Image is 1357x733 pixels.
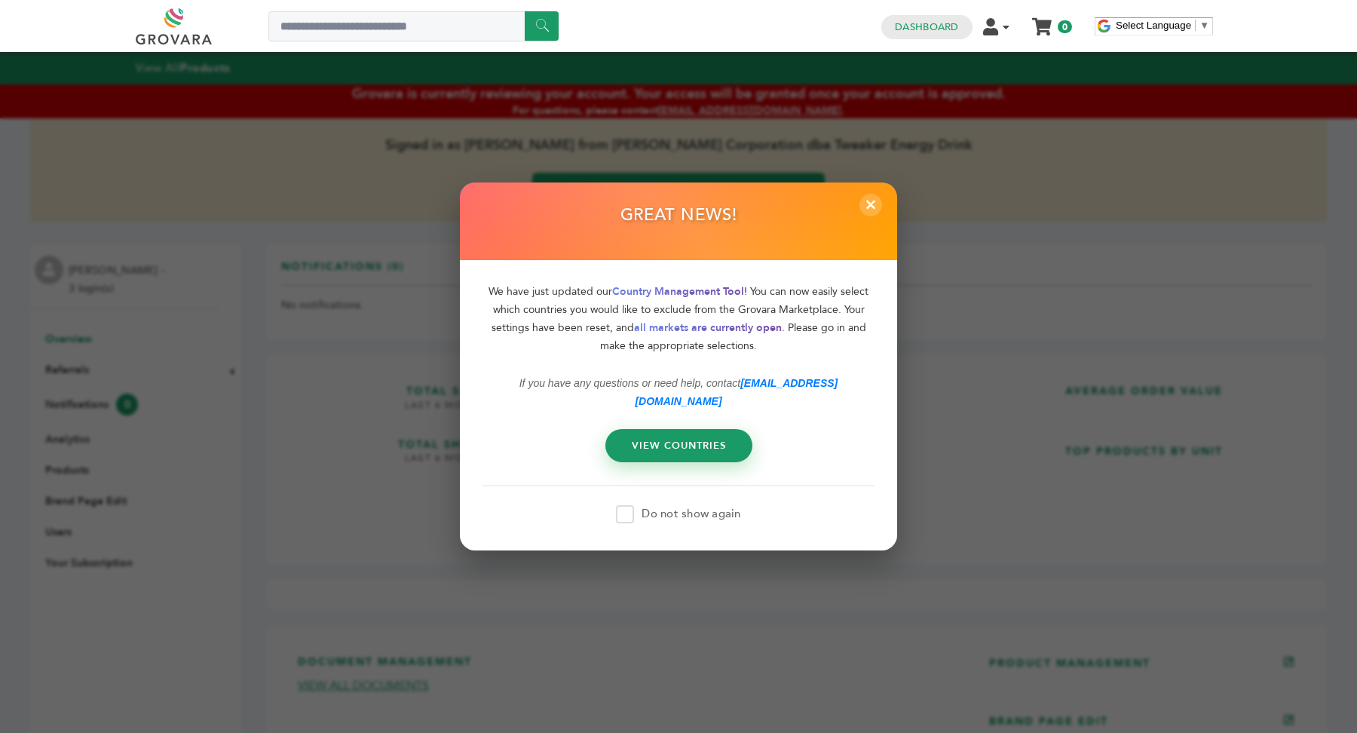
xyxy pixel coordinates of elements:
[1116,20,1209,31] a: Select Language​
[605,428,752,462] a: VIEW COUNTRIES
[1116,20,1191,31] span: Select Language
[620,205,737,234] h2: GREAT NEWS!
[268,11,559,41] input: Search a product or brand...
[895,20,958,34] a: Dashboard
[635,376,838,406] a: [EMAIL_ADDRESS][DOMAIN_NAME]
[859,194,882,216] span: ×
[482,373,875,409] p: If you have any questions or need help, contact
[616,505,740,523] label: Do not show again
[482,282,875,354] p: We have just updated our ! You can now easily select which countries you would like to exclude fr...
[1199,20,1209,31] span: ▼
[1058,20,1072,33] span: 0
[612,284,744,298] span: Country Management Tool
[1034,14,1051,29] a: My Cart
[634,320,782,334] span: all markets are currently open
